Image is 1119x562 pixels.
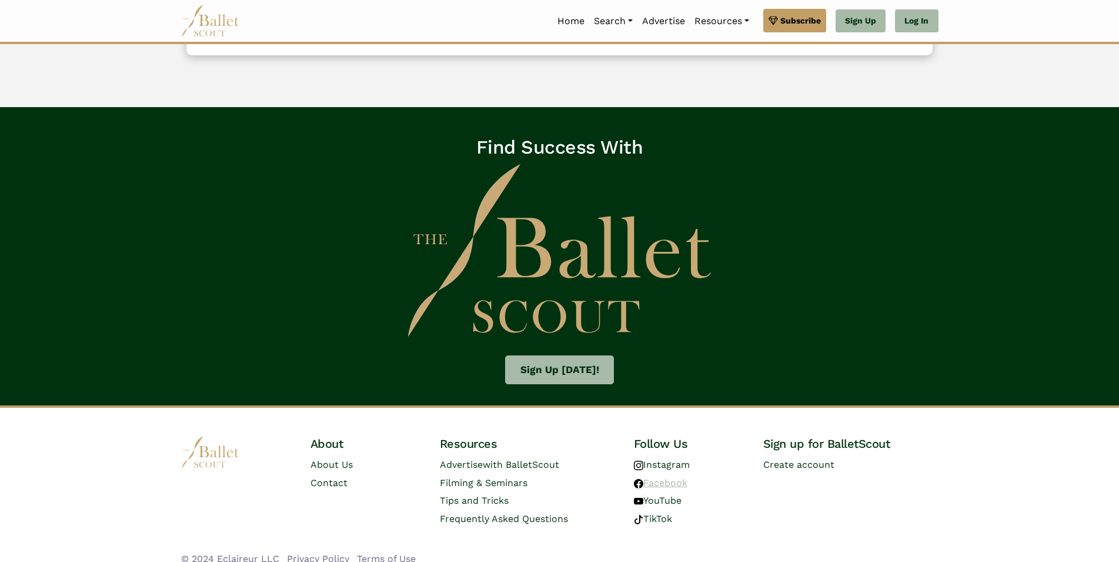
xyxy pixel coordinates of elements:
[310,477,348,488] a: Contact
[634,459,690,470] a: Instagram
[895,9,938,33] a: Log In
[440,477,527,488] a: Filming & Seminars
[634,436,744,451] h4: Follow Us
[483,459,559,470] span: with BalletScout
[690,9,754,34] a: Resources
[634,495,682,506] a: YouTube
[408,164,711,336] img: The Ballet Scout
[440,436,615,451] h4: Resources
[763,9,826,32] a: Subscribe
[181,135,938,160] p: Find Success With
[440,495,509,506] a: Tips and Tricks
[440,513,568,524] a: Frequently Asked Questions
[634,461,643,470] img: instagram logo
[589,9,637,34] a: Search
[634,497,643,506] img: youtube logo
[763,459,834,470] a: Create account
[634,479,643,488] img: facebook logo
[637,9,690,34] a: Advertise
[505,355,614,385] a: Sign Up [DATE]!
[780,14,821,27] span: Subscribe
[310,459,353,470] a: About Us
[763,436,938,451] h4: Sign up for BalletScout
[181,436,240,468] img: logo
[634,477,687,488] a: Facebook
[634,515,643,524] img: tiktok logo
[553,9,589,34] a: Home
[310,436,421,451] h4: About
[440,459,559,470] a: Advertisewith BalletScout
[634,513,672,524] a: TikTok
[836,9,886,33] a: Sign Up
[769,14,778,27] img: gem.svg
